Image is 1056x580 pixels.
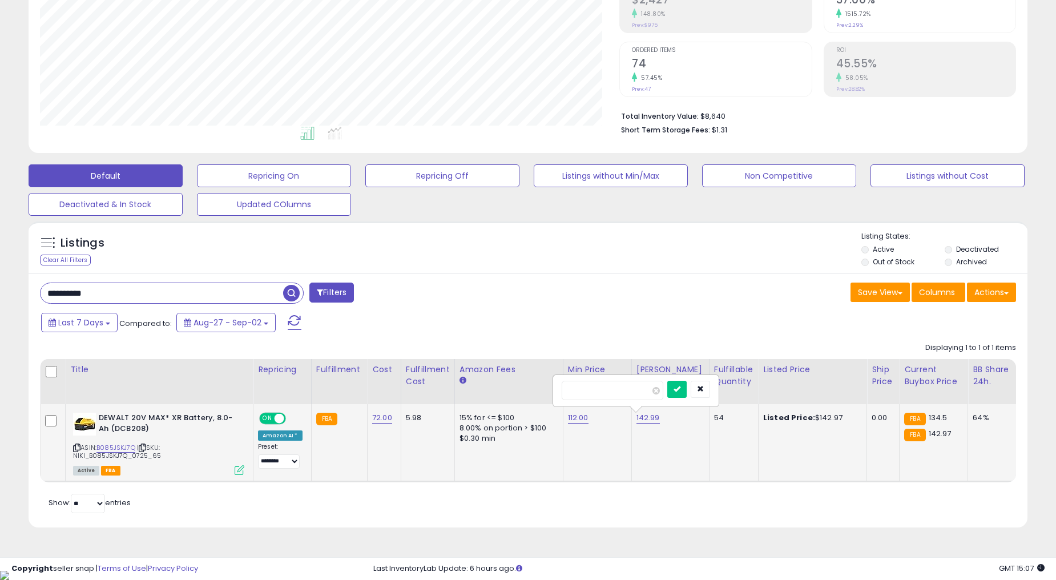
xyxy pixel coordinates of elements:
small: FBA [904,429,925,441]
span: Ordered Items [632,47,812,54]
label: Active [873,244,894,254]
div: Current Buybox Price [904,364,963,388]
div: Fulfillment [316,364,362,376]
span: All listings currently available for purchase on Amazon [73,466,99,476]
div: [PERSON_NAME] [636,364,704,376]
button: Default [29,164,183,187]
label: Archived [956,257,987,267]
b: Total Inventory Value: [621,111,699,121]
div: Last InventoryLab Update: 6 hours ago. [373,563,1045,574]
b: Listed Price: [763,412,815,423]
h5: Listings [61,235,104,251]
button: Last 7 Days [41,313,118,332]
small: 1515.72% [841,10,871,18]
b: DEWALT 20V MAX* XR Battery, 8.0-Ah (DCB208) [99,413,237,437]
div: seller snap | | [11,563,198,574]
span: Compared to: [119,318,172,329]
div: 8.00% on portion > $100 [460,423,554,433]
div: $142.97 [763,413,858,423]
span: Columns [919,287,955,298]
p: Listing States: [861,231,1027,242]
small: Prev: 2.29% [836,22,863,29]
div: Clear All Filters [40,255,91,265]
small: Amazon Fees. [460,376,466,386]
button: Updated COlumns [197,193,351,216]
button: Repricing On [197,164,351,187]
img: 41oQEGvYkmL._SL40_.jpg [73,413,96,436]
a: 142.99 [636,412,660,424]
div: Fulfillable Quantity [714,364,753,388]
span: ROI [836,47,1016,54]
button: Listings without Min/Max [534,164,688,187]
b: Short Term Storage Fees: [621,125,710,135]
label: Out of Stock [873,257,914,267]
small: FBA [904,413,925,425]
span: 142.97 [929,428,952,439]
div: 54 [714,413,749,423]
span: Show: entries [49,497,131,508]
span: Aug-27 - Sep-02 [194,317,261,328]
a: 112.00 [568,412,589,424]
div: 15% for <= $100 [460,413,554,423]
button: Listings without Cost [870,164,1025,187]
div: Ship Price [872,364,894,388]
a: Privacy Policy [148,563,198,574]
h2: 74 [632,57,812,72]
small: 58.05% [841,74,868,82]
div: 64% [973,413,1010,423]
button: Filters [309,283,354,303]
button: Save View [851,283,910,302]
span: 134.5 [929,412,948,423]
div: Repricing [258,364,307,376]
div: Listed Price [763,364,862,376]
span: ON [260,414,275,424]
a: 72.00 [372,412,392,424]
div: Title [70,364,248,376]
div: Cost [372,364,396,376]
div: Fulfillment Cost [406,364,450,388]
span: OFF [284,414,303,424]
div: 5.98 [406,413,446,423]
h2: 45.55% [836,57,1016,72]
small: Prev: $975 [632,22,658,29]
div: ASIN: [73,413,244,474]
small: FBA [316,413,337,425]
button: Actions [967,283,1016,302]
small: Prev: 28.82% [836,86,865,92]
div: Amazon AI * [258,430,303,441]
button: Aug-27 - Sep-02 [176,313,276,332]
small: Prev: 47 [632,86,651,92]
span: FBA [101,466,120,476]
li: $8,640 [621,108,1007,122]
a: Terms of Use [98,563,146,574]
div: Min Price [568,364,627,376]
span: Last 7 Days [58,317,103,328]
div: Displaying 1 to 1 of 1 items [925,343,1016,353]
div: Amazon Fees [460,364,558,376]
a: B085JSKJ7Q [96,443,135,453]
button: Non Competitive [702,164,856,187]
strong: Copyright [11,563,53,574]
button: Deactivated & In Stock [29,193,183,216]
span: $1.31 [712,124,727,135]
button: Columns [912,283,965,302]
div: BB Share 24h. [973,364,1014,388]
button: Repricing Off [365,164,519,187]
span: | SKU: NIKI_B085JSKJ7Q_0725_65 [73,443,161,460]
label: Deactivated [956,244,999,254]
div: Preset: [258,443,303,469]
div: $0.30 min [460,433,554,444]
span: 2025-09-10 15:07 GMT [999,563,1045,574]
small: 57.45% [637,74,662,82]
div: 0.00 [872,413,890,423]
small: 148.80% [637,10,666,18]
